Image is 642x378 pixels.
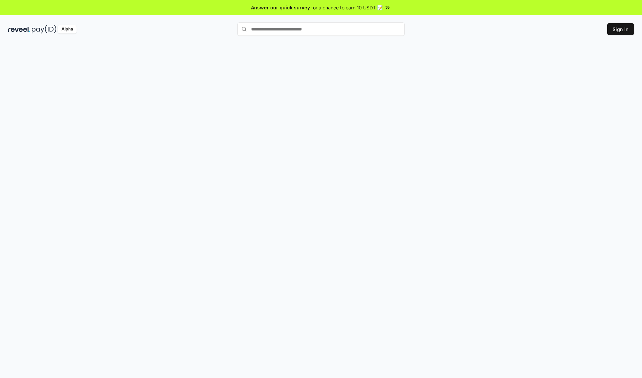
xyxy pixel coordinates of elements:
span: Answer our quick survey [251,4,310,11]
img: reveel_dark [8,25,30,33]
div: Alpha [58,25,77,33]
button: Sign In [607,23,634,35]
span: for a chance to earn 10 USDT 📝 [311,4,383,11]
img: pay_id [32,25,57,33]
